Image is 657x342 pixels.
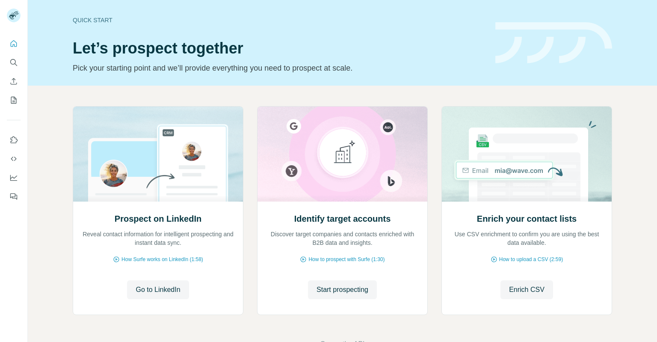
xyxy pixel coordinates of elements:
button: Feedback [7,189,21,204]
button: Enrich CSV [500,280,553,299]
span: How Surfe works on LinkedIn (1:58) [121,256,203,263]
button: Use Surfe API [7,151,21,167]
p: Discover target companies and contacts enriched with B2B data and insights. [266,230,419,247]
p: Reveal contact information for intelligent prospecting and instant data sync. [82,230,234,247]
div: Quick start [73,16,485,24]
span: How to prospect with Surfe (1:30) [308,256,385,263]
button: Dashboard [7,170,21,185]
h2: Enrich your contact lists [477,213,577,225]
span: Start prospecting [317,285,368,295]
img: banner [495,22,612,64]
img: Identify target accounts [257,107,428,202]
img: Prospect on LinkedIn [73,107,243,202]
h2: Identify target accounts [294,213,391,225]
span: Go to LinkedIn [136,285,180,295]
button: Use Surfe on LinkedIn [7,132,21,148]
button: Go to LinkedIn [127,280,189,299]
button: Start prospecting [308,280,377,299]
button: Enrich CSV [7,74,21,89]
img: Enrich your contact lists [441,107,612,202]
span: How to upload a CSV (2:59) [499,256,563,263]
h2: Prospect on LinkedIn [115,213,201,225]
button: Quick start [7,36,21,51]
span: Enrich CSV [509,285,545,295]
p: Use CSV enrichment to confirm you are using the best data available. [450,230,603,247]
h1: Let’s prospect together [73,40,485,57]
p: Pick your starting point and we’ll provide everything you need to prospect at scale. [73,62,485,74]
button: Search [7,55,21,70]
button: My lists [7,92,21,108]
